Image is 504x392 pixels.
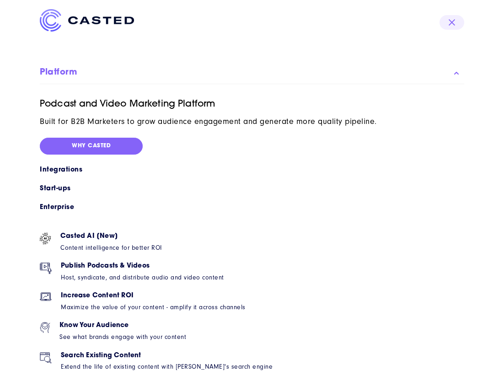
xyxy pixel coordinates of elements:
a: Publish Podcasts & Videos Host, syndicate, and distribute audio and video content [40,263,464,292]
h6: Search Existing Content [61,352,273,360]
p: See what brands engage with your content [59,332,186,342]
h6: Know Your Audience [59,322,186,330]
h6: Increase Content ROI [61,292,246,300]
a: WHY CASTED [40,138,143,155]
p: Content intelligence for better ROI [60,243,162,252]
p: Maximize the value of your content - amplify it across channels [61,302,246,312]
a: Start-ups [40,184,464,203]
a: Platform [40,67,77,79]
h6: Publish Podcasts & Videos [61,263,224,270]
img: Casted_Logo_Horizontal_FullColor_PUR_BLUE [40,9,134,32]
a: Integrations [40,165,464,184]
p: Extend the life of existing content with [PERSON_NAME]'s search engine [61,362,273,371]
h4: Podcast and Video Marketing Platform [40,98,464,111]
a: Enterprise [40,203,464,221]
p: Built for B2B Marketers to grow audience engagement and generate more quality pipeline. [40,115,464,128]
a: Search Existing Content Extend the life of existing content with [PERSON_NAME]'s search engine [40,352,464,382]
a: Know Your Audience See what brands engage with your content [40,322,464,352]
h6: Casted AI [New] [60,233,162,241]
a: Casted AI [New] Content intelligence for better ROI [40,233,464,263]
p: Host, syndicate, and distribute audio and video content [61,273,224,282]
a: Increase Content ROI Maximize the value of your content - amplify it across channels [40,292,464,322]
